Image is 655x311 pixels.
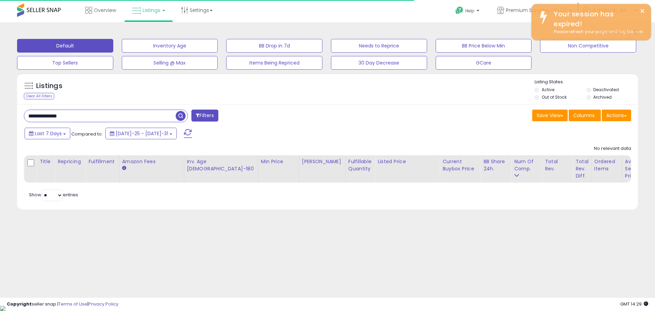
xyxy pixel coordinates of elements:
[35,130,62,137] span: Last 7 Days
[29,192,78,198] span: Show: entries
[576,158,588,180] div: Total Rev. Diff.
[535,79,638,85] p: Listing States:
[17,56,113,70] button: Top Sellers
[532,110,568,121] button: Save View
[593,94,612,100] label: Archived
[542,87,554,93] label: Active
[7,301,118,308] div: seller snap | |
[226,39,322,53] button: BB Drop in 7d
[331,56,427,70] button: 30 Day Decrease
[40,158,52,165] div: Title
[7,301,32,307] strong: Copyright
[594,158,619,172] div: Ordered Items
[105,128,177,139] button: [DATE]-25 - [DATE]-31
[540,39,636,53] button: Non Competitive
[122,158,181,165] div: Amazon Fees
[58,158,83,165] div: Repricing
[436,39,532,53] button: BB Price Below Min
[94,7,116,14] span: Overview
[187,158,255,172] div: Inv. Age [DEMOGRAPHIC_DATA]-180
[545,158,570,172] div: Total Rev.
[450,1,486,22] a: Help
[88,158,116,165] div: Fulfillment
[465,8,475,14] span: Help
[88,301,118,307] a: Privacy Policy
[569,110,601,121] button: Columns
[640,7,645,15] button: ×
[58,301,87,307] a: Terms of Use
[549,29,646,35] div: Please refresh your page and log back in
[331,39,427,53] button: Needs to Reprice
[542,94,567,100] label: Out of Stock
[455,6,464,15] i: Get Help
[302,158,343,165] div: [PERSON_NAME]
[191,110,218,122] button: Filters
[24,93,54,99] div: Clear All Filters
[25,128,70,139] button: Last 7 Days
[573,112,595,119] span: Columns
[261,158,296,165] div: Min Price
[71,131,103,137] span: Compared to:
[602,110,631,121] button: Actions
[506,7,567,14] span: Premium Supplies LTD (2)
[593,87,619,93] label: Deactivated
[226,56,322,70] button: Items Being Repriced
[17,39,113,53] button: Default
[594,145,631,152] div: No relevant data
[143,7,160,14] span: Listings
[122,165,126,171] small: Amazon Fees.
[442,158,478,172] div: Current Buybox Price
[625,158,650,180] div: Avg Selling Price
[122,39,218,53] button: Inventory Age
[122,56,218,70] button: Selling @ Max
[549,9,646,29] div: Your session has expired!
[378,158,437,165] div: Listed Price
[483,158,508,172] div: BB Share 24h.
[620,301,648,307] span: 2025-08-11 14:29 GMT
[436,56,532,70] button: GCare
[36,81,62,91] h5: Listings
[348,158,372,172] div: Fulfillable Quantity
[514,158,539,172] div: Num of Comp.
[116,130,168,137] span: [DATE]-25 - [DATE]-31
